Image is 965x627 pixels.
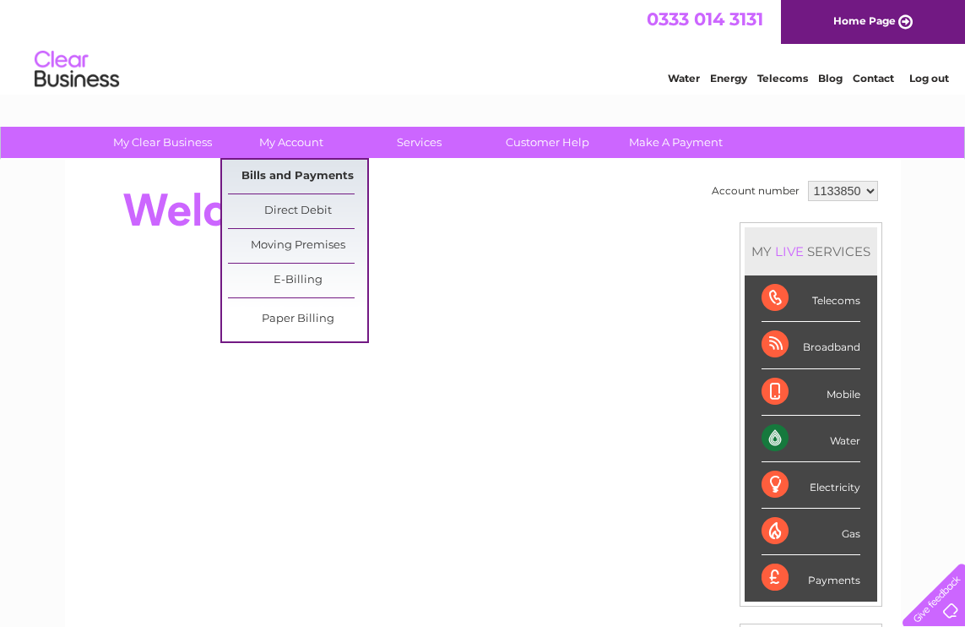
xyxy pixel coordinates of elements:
[84,9,882,82] div: Clear Business is a trading name of Verastar Limited (registered in [GEOGRAPHIC_DATA] No. 3667643...
[228,194,367,228] a: Direct Debit
[762,509,860,555] div: Gas
[228,303,367,336] a: Paper Billing
[478,127,617,158] a: Customer Help
[228,264,367,297] a: E-Billing
[757,72,808,85] a: Telecoms
[606,127,745,158] a: Make A Payment
[909,72,949,85] a: Log out
[668,72,700,85] a: Water
[228,229,367,263] a: Moving Premises
[93,127,232,158] a: My Clear Business
[34,44,120,95] img: logo.png
[762,416,860,462] div: Water
[707,177,804,205] td: Account number
[762,322,860,368] div: Broadband
[762,275,860,322] div: Telecoms
[762,462,860,509] div: Electricity
[221,127,361,158] a: My Account
[228,160,367,194] a: Bills and Payments
[647,8,763,30] a: 0333 014 3131
[818,72,843,85] a: Blog
[772,243,807,259] div: LIVE
[762,369,860,416] div: Mobile
[350,127,489,158] a: Services
[853,72,894,85] a: Contact
[762,555,860,601] div: Payments
[745,227,877,275] div: MY SERVICES
[710,72,747,85] a: Energy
